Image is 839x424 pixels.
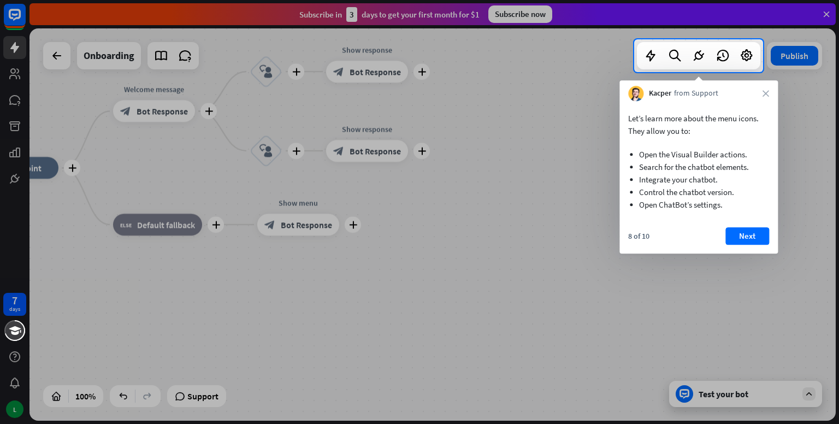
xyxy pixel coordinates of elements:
li: Integrate your chatbot. [639,173,758,186]
i: close [763,90,769,97]
li: Search for the chatbot elements. [639,161,758,173]
p: Let’s learn more about the menu icons. They allow you to: [628,112,769,137]
li: Open ChatBot’s settings. [639,198,758,211]
button: Next [725,227,769,245]
li: Open the Visual Builder actions. [639,148,758,161]
span: from Support [674,88,718,99]
span: Kacper [649,88,671,99]
div: 8 of 10 [628,231,649,241]
button: Open LiveChat chat widget [9,4,42,37]
li: Control the chatbot version. [639,186,758,198]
